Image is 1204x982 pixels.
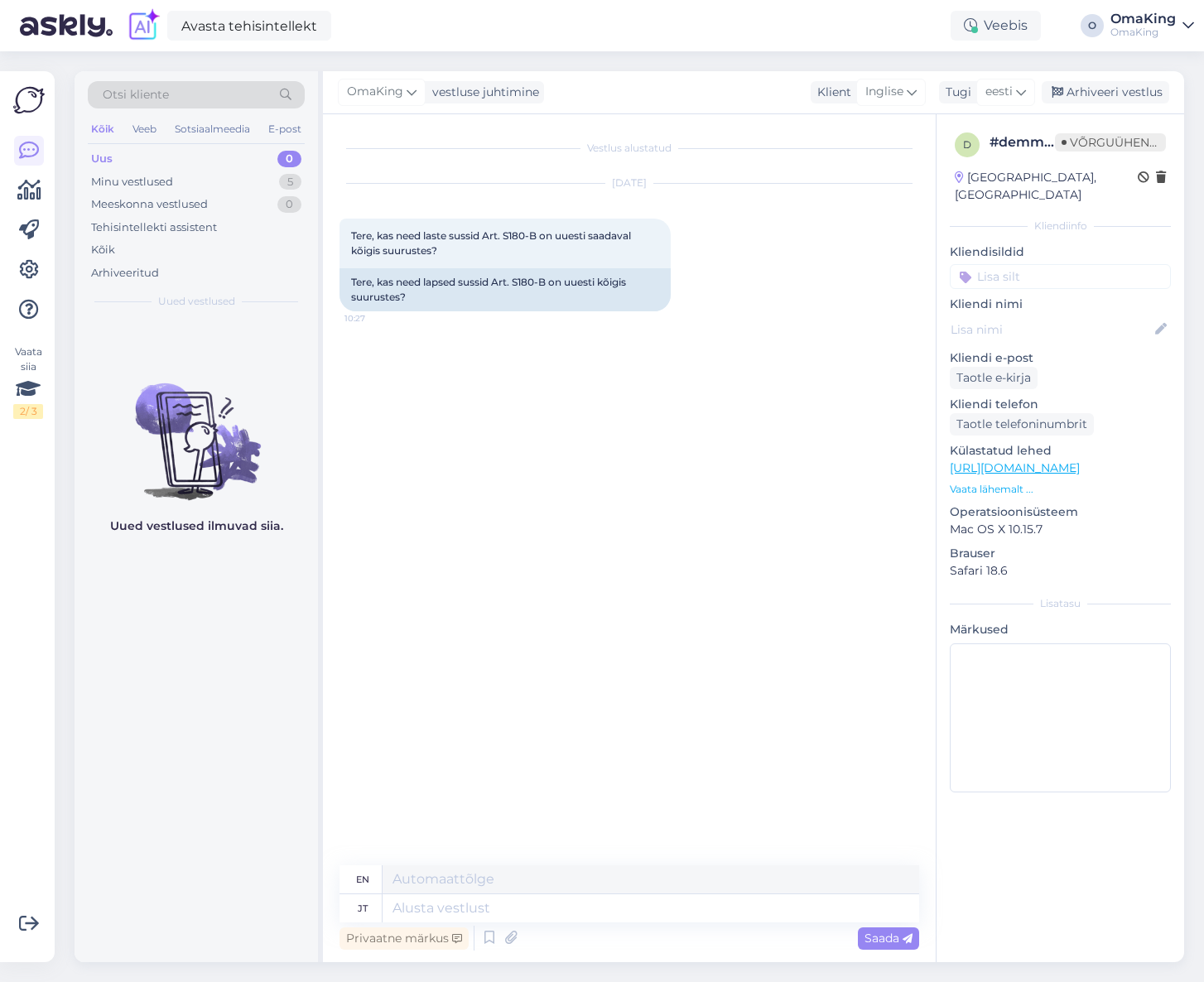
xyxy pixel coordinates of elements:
[1110,11,1176,26] font: OmaKing
[20,405,26,417] font: 2
[15,345,42,373] font: Vaata siia
[91,243,115,256] font: Kõik
[612,176,647,189] font: [DATE]
[286,197,293,210] font: 0
[13,84,45,116] img: Askly logo
[1110,12,1194,39] a: OmaKingOmaKing
[963,138,971,151] font: d
[950,460,1080,475] a: [URL][DOMAIN_NAME]
[950,296,1023,311] font: Kliendi nimi
[956,416,1087,431] font: Taotle telefoninumbrit
[950,350,1033,365] font: Kliendi e-post
[950,264,1171,289] input: Lisa silt
[126,8,161,43] img: avastamis-tehisintellekt
[950,244,1024,259] font: Kliendisildid
[950,546,995,561] font: Brauser
[167,11,331,40] a: Avasta tehisintellekt
[950,443,1052,458] font: Külastatud lehed
[432,84,539,99] font: vestluse juhtimine
[1110,26,1158,38] font: OmaKing
[865,84,903,99] font: Inglise
[956,370,1031,385] font: Taotle e-kirja
[950,563,1008,578] font: Safari 18.6
[26,405,37,417] font: / 3
[356,874,369,885] font: en
[985,84,1013,99] font: eesti
[946,84,971,99] font: Tugi
[1067,84,1163,99] font: Arhiveeri vestlus
[990,134,999,150] font: #
[286,152,293,165] font: 0
[91,175,173,188] font: Minu vestlused
[1088,19,1096,31] font: O
[587,142,672,154] font: Vestlus alustatud
[950,483,1033,495] font: Vaata lähemalt ...
[347,84,403,99] font: OmaKing
[158,295,235,307] font: Uued vestlused
[951,320,1152,339] input: Lisa nimi
[1070,135,1198,150] font: Võrguühenduseta
[950,504,1078,519] font: Operatsioonisüsteem
[950,397,1038,412] font: Kliendi telefon
[351,276,628,303] font: Tere, kas need lapsed sussid Art. S180-B on uuesti kõigis suurustes?
[110,518,283,533] font: Uued vestlused ilmuvad siia.
[132,123,157,135] font: Veeb
[358,903,368,914] font: jt
[75,354,318,503] img: Vestlusi pole
[1034,219,1087,232] font: Kliendiinfo
[91,266,159,279] font: Arhiveeritud
[817,84,851,99] font: Klient
[268,123,301,135] font: E-post
[344,313,365,324] font: 10:27
[984,17,1028,33] font: Veebis
[999,134,1081,150] font: demmew3d
[91,123,114,135] font: Kõik
[1040,597,1081,609] font: Lisatasu
[351,229,633,257] font: Tere, kas need laste sussid Art. S180-B on uuesti saadaval kõigis suurustes?
[91,220,217,233] font: Tehisintellekti assistent
[955,170,1096,202] font: [GEOGRAPHIC_DATA], [GEOGRAPHIC_DATA]
[950,622,1009,637] font: Märkused
[91,152,113,165] font: Uus
[175,123,250,135] font: Sotsiaalmeedia
[181,18,317,34] font: Avasta tehisintellekt
[950,522,1043,537] font: Mac OS X 10.15.7
[91,197,208,210] font: Meeskonna vestlused
[864,931,899,946] font: Saada
[103,87,169,102] font: Otsi kliente
[346,931,449,946] font: Privaatne märkus
[287,175,293,188] font: 5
